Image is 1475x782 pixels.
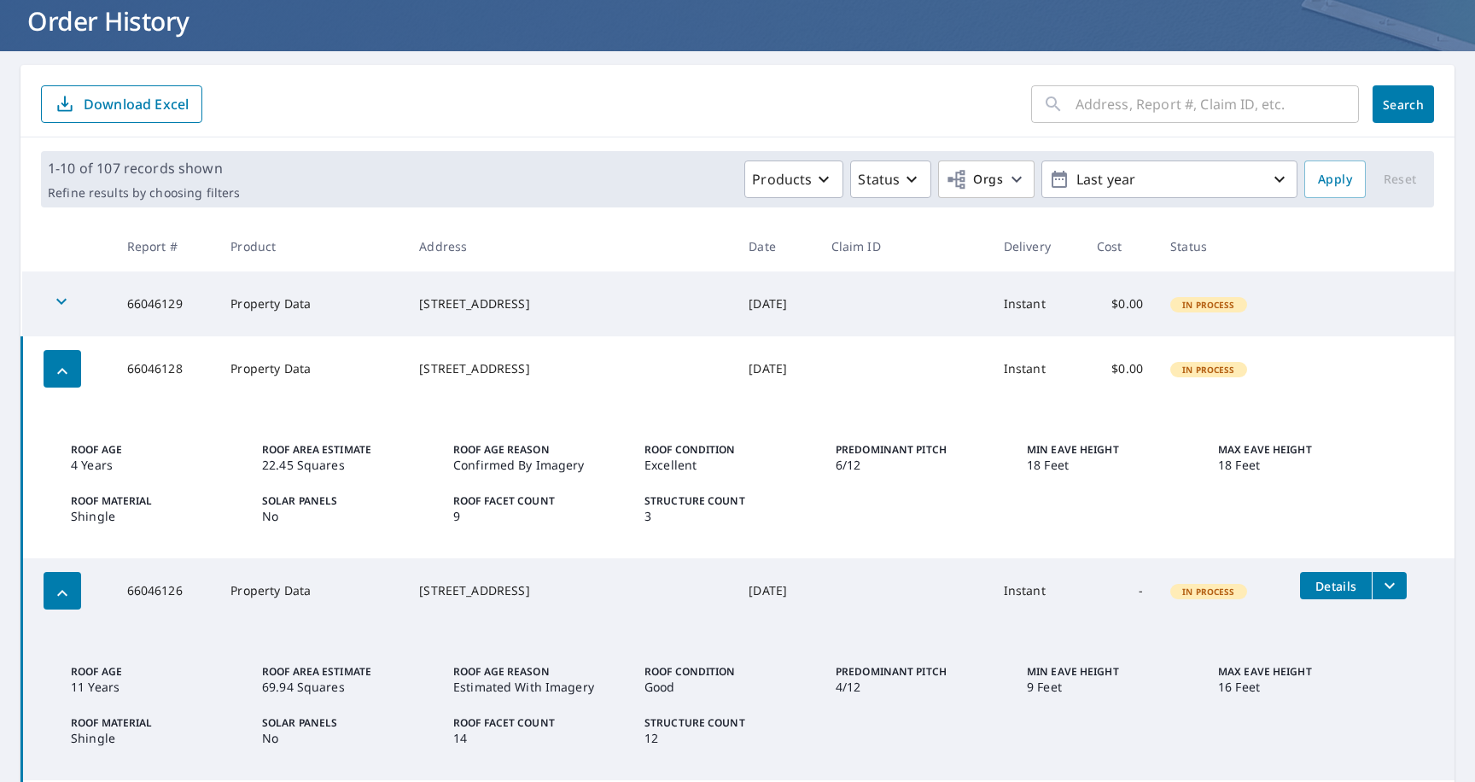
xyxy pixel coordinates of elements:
p: Confirmed By Imagery [453,458,624,473]
td: [DATE] [735,271,817,336]
button: Status [850,160,931,198]
div: [STREET_ADDRESS] [419,360,721,377]
p: 22.45 Squares [262,458,433,473]
p: Download Excel [84,95,189,114]
p: Predominant Pitch [836,442,1006,458]
span: Apply [1318,169,1352,190]
p: Roof Age [71,442,242,458]
p: Shingle [71,509,242,524]
th: Report # [114,221,218,271]
p: Predominant Pitch [836,664,1006,680]
span: In Process [1172,586,1245,598]
button: Apply [1304,160,1366,198]
th: Address [405,221,735,271]
p: 14 [453,731,624,746]
h1: Order History [20,3,1455,38]
span: In Process [1172,364,1245,376]
p: 6/12 [836,458,1006,473]
p: Roof Area Estimate [262,442,433,458]
p: Solar Panels [262,715,433,731]
td: Instant [990,558,1083,623]
p: Good [644,680,815,695]
p: Structure Count [644,715,815,731]
td: $0.00 [1083,271,1157,336]
th: Product [217,221,405,271]
p: Roof Age Reason [453,442,624,458]
button: Search [1373,85,1434,123]
td: 66046126 [114,558,218,623]
p: Roof Age [71,664,242,680]
td: Property Data [217,336,405,401]
th: Status [1157,221,1286,271]
p: Roof Age Reason [453,664,624,680]
p: 9 Feet [1027,680,1198,695]
td: $0.00 [1083,336,1157,401]
button: filesDropdownBtn-66046126 [1372,572,1407,599]
span: Details [1310,578,1361,594]
span: Orgs [946,169,1003,190]
p: 16 Feet [1218,680,1389,695]
td: Instant [990,336,1083,401]
button: detailsBtn-66046126 [1300,572,1372,599]
div: [STREET_ADDRESS] [419,582,721,599]
p: 12 [644,731,815,746]
p: 11 Years [71,680,242,695]
p: Refine results by choosing filters [48,185,240,201]
p: 1-10 of 107 records shown [48,158,240,178]
span: Search [1386,96,1420,113]
p: Products [752,169,812,190]
p: Status [858,169,900,190]
p: Structure Count [644,493,815,509]
p: Roof Condition [644,442,815,458]
p: Max Eave Height [1218,442,1389,458]
p: Last year [1070,165,1269,195]
input: Address, Report #, Claim ID, etc. [1076,80,1359,128]
th: Date [735,221,817,271]
td: Instant [990,271,1083,336]
button: Orgs [938,160,1035,198]
p: Excellent [644,458,815,473]
th: Cost [1083,221,1157,271]
td: [DATE] [735,558,817,623]
button: Products [744,160,843,198]
p: Roof Facet Count [453,715,624,731]
p: 69.94 Squares [262,680,433,695]
p: Roof Facet Count [453,493,624,509]
p: Min Eave Height [1027,442,1198,458]
button: Last year [1041,160,1297,198]
p: Estimated With Imagery [453,680,624,695]
th: Delivery [990,221,1083,271]
p: Roof Material [71,493,242,509]
td: 66046129 [114,271,218,336]
p: 18 Feet [1218,458,1389,473]
p: 18 Feet [1027,458,1198,473]
td: [DATE] [735,336,817,401]
td: - [1083,558,1157,623]
p: Roof Condition [644,664,815,680]
th: Claim ID [818,221,990,271]
button: Download Excel [41,85,202,123]
p: No [262,731,433,746]
td: 66046128 [114,336,218,401]
p: Max Eave Height [1218,664,1389,680]
div: [STREET_ADDRESS] [419,295,721,312]
p: 4 Years [71,458,242,473]
span: In Process [1172,299,1245,311]
p: No [262,509,433,524]
p: Roof Material [71,715,242,731]
p: Solar Panels [262,493,433,509]
p: Roof Area Estimate [262,664,433,680]
p: Min Eave Height [1027,664,1198,680]
p: Shingle [71,731,242,746]
p: 9 [453,509,624,524]
td: Property Data [217,558,405,623]
p: 3 [644,509,815,524]
td: Property Data [217,271,405,336]
p: 4/12 [836,680,1006,695]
